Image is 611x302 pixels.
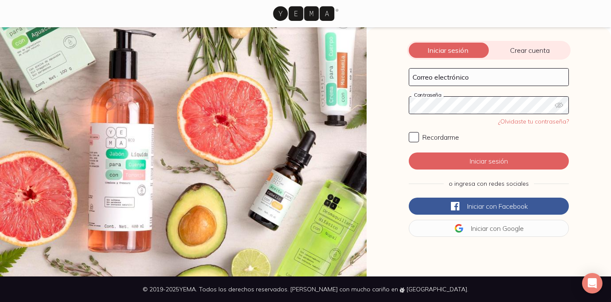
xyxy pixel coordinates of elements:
span: Iniciar sesión [407,46,489,55]
span: Iniciar con [467,202,497,210]
span: Recordarme [422,133,459,141]
span: o ingresa con redes sociales [449,180,529,187]
span: Crear cuenta [489,46,571,55]
input: Recordarme [409,132,419,142]
a: ¿Olvidaste tu contraseña? [498,118,569,125]
div: Open Intercom Messenger [582,273,602,293]
span: [PERSON_NAME] con mucho cariño en [GEOGRAPHIC_DATA]. [290,285,468,293]
label: Contraseña [411,92,444,98]
button: Iniciar sesión [409,152,569,170]
span: Iniciar con [471,224,501,233]
button: Iniciar conGoogle [409,220,569,237]
button: Iniciar conFacebook [409,198,569,215]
